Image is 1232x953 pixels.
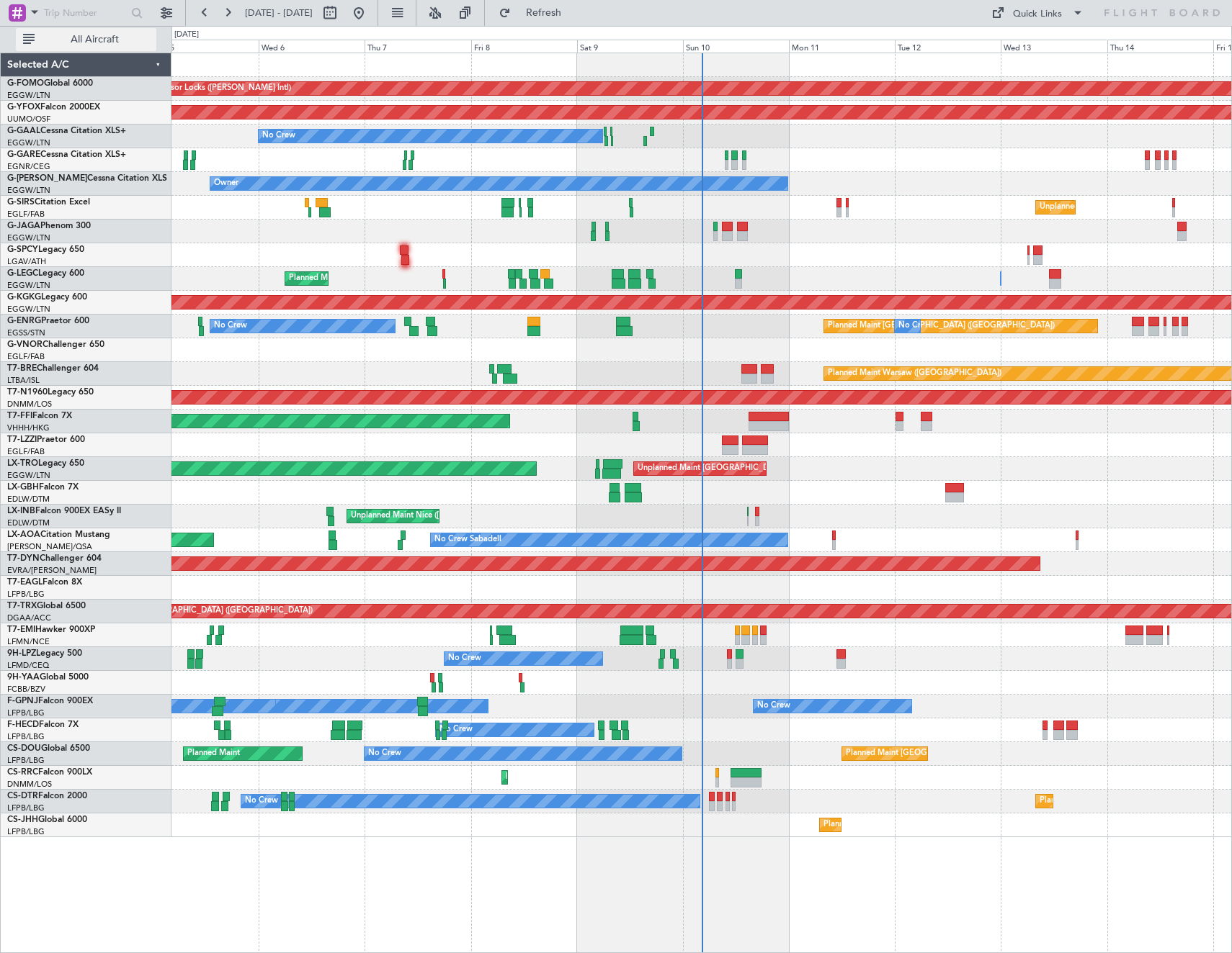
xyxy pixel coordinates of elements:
[7,245,38,254] span: G-SPCY
[7,602,86,610] a: T7-TRXGlobal 6500
[7,423,50,433] a: VHHH/HKG
[187,743,240,764] div: Planned Maint
[7,731,45,742] a: LFPB/LBG
[492,1,579,24] button: Refresh
[1040,790,1113,812] div: Planned Maint Sofia
[44,2,127,24] input: Trip Number
[7,269,84,278] a: G-LEGCLegacy 600
[7,697,38,705] span: F-GPNJ
[7,388,94,397] a: T7-N1960Legacy 650
[7,625,35,634] span: T7-EMI
[7,636,50,647] a: LFMN/NCE
[895,40,1001,53] div: Tue 12
[7,340,43,349] span: G-VNOR
[7,304,50,315] a: EGGW/LTN
[7,660,49,671] a: LFMD/CEQ
[7,792,38,800] span: CS-DTR
[7,649,36,658] span: 9H-LPZ
[7,340,104,349] a: G-VNORChallenger 650
[7,755,45,766] a: LFPB/LBG
[7,293,41,302] span: G-KGKG
[7,185,50,196] a: EGGW/LTN
[368,743,401,764] div: No Crew
[7,816,38,824] span: CS-JHH
[7,351,45,362] a: EGLF/FAB
[7,435,37,444] span: T7-LZZI
[7,412,32,420] span: T7-FFI
[7,518,50,528] a: EDLW/DTM
[7,554,40,563] span: T7-DYN
[7,90,50,101] a: EGGW/LTN
[7,245,84,254] a: G-SPCYLegacy 650
[823,814,1050,836] div: Planned Maint [GEOGRAPHIC_DATA] ([GEOGRAPHIC_DATA])
[7,708,45,718] a: LFPB/LBG
[506,767,692,788] div: Planned Maint Larnaca ([GEOGRAPHIC_DATA] Intl)
[7,565,97,576] a: EVRA/[PERSON_NAME]
[984,1,1091,24] button: Quick Links
[7,209,45,220] a: EGLF/FAB
[365,40,470,53] div: Thu 7
[7,174,167,183] a: G-[PERSON_NAME]Cessna Citation XLS
[7,483,79,492] a: LX-GBHFalcon 7X
[683,40,789,53] div: Sun 10
[7,127,40,135] span: G-GAAL
[7,256,46,267] a: LGAV/ATH
[789,40,895,53] div: Mon 11
[7,317,89,325] a: G-ENRGPraetor 600
[7,589,45,600] a: LFPB/LBG
[7,602,37,610] span: T7-TRX
[7,483,39,492] span: LX-GBH
[7,768,92,777] a: CS-RRCFalcon 900LX
[37,35,152,45] span: All Aircraft
[7,435,85,444] a: T7-LZZIPraetor 600
[7,161,50,172] a: EGNR/CEG
[7,317,41,325] span: G-ENRG
[448,648,481,669] div: No Crew
[7,768,38,777] span: CS-RRC
[471,40,577,53] div: Fri 8
[7,554,102,563] a: T7-DYNChallenger 604
[7,541,92,552] a: [PERSON_NAME]/QSA
[7,150,126,159] a: G-GARECessna Citation XLS+
[7,222,40,230] span: G-JAGA
[86,600,313,622] div: Planned Maint [GEOGRAPHIC_DATA] ([GEOGRAPHIC_DATA])
[16,28,156,51] button: All Aircraft
[7,412,72,420] a: T7-FFIFalcon 7X
[153,40,259,53] div: Tue 5
[7,198,35,207] span: G-SIRS
[7,103,100,112] a: G-YFOXFalcon 2000EX
[7,459,84,468] a: LX-TROLegacy 650
[7,174,87,183] span: G-[PERSON_NAME]
[214,173,238,194] div: Owner
[514,8,574,18] span: Refresh
[846,743,1073,764] div: Planned Maint [GEOGRAPHIC_DATA] ([GEOGRAPHIC_DATA])
[1107,40,1213,53] div: Thu 14
[7,222,91,230] a: G-JAGAPhenom 300
[1013,7,1062,22] div: Quick Links
[289,268,516,289] div: Planned Maint [GEOGRAPHIC_DATA] ([GEOGRAPHIC_DATA])
[7,507,121,515] a: LX-INBFalcon 900EX EASy II
[245,6,313,19] span: [DATE] - [DATE]
[828,315,1055,337] div: Planned Maint [GEOGRAPHIC_DATA] ([GEOGRAPHIC_DATA])
[7,826,45,837] a: LFPB/LBG
[7,232,50,243] a: EGGW/LTN
[7,673,89,682] a: 9H-YAAGlobal 5000
[577,40,683,53] div: Sat 9
[638,458,875,479] div: Unplanned Maint [GEOGRAPHIC_DATA] ([GEOGRAPHIC_DATA])
[7,388,48,397] span: T7-N1960
[7,150,40,159] span: G-GARE
[7,459,38,468] span: LX-TRO
[7,328,45,338] a: EGSS/STN
[7,673,40,682] span: 9H-YAA
[7,613,51,623] a: DGAA/ACC
[7,79,93,88] a: G-FOMOGlobal 6000
[7,364,37,373] span: T7-BRE
[262,125,295,147] div: No Crew
[7,446,45,457] a: EGLF/FAB
[7,792,87,800] a: CS-DTRFalcon 2000
[7,578,43,587] span: T7-EAGL
[7,697,93,705] a: F-GPNJFalcon 900EX
[7,127,126,135] a: G-GAALCessna Citation XLS+
[7,399,52,410] a: DNMM/LOS
[7,744,90,753] a: CS-DOUGlobal 6500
